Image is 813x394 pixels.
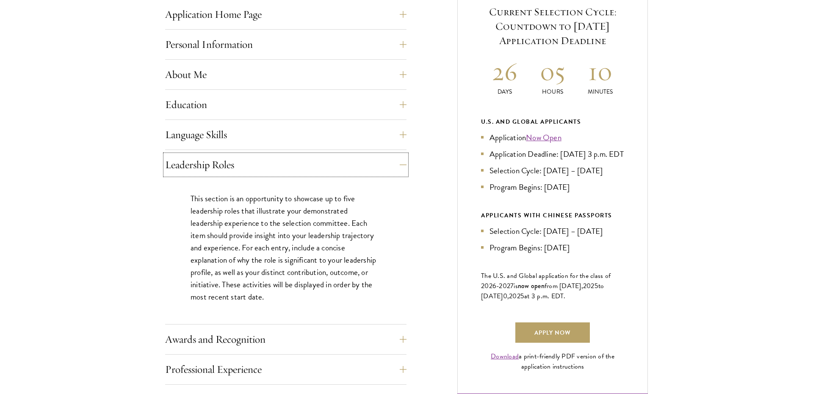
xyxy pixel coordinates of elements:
[165,94,406,115] button: Education
[529,55,577,87] h2: 05
[481,148,624,160] li: Application Deadline: [DATE] 3 p.m. EDT
[481,55,529,87] h2: 26
[165,125,406,145] button: Language Skills
[165,329,406,350] button: Awards and Recognition
[514,281,518,291] span: is
[510,281,514,291] span: 7
[165,64,406,85] button: About Me
[481,281,604,301] span: to [DATE]
[491,351,519,361] a: Download
[481,87,529,96] p: Days
[507,291,509,301] span: ,
[191,192,381,303] p: This section is an opportunity to showcase up to five leadership roles that illustrate your demon...
[165,4,406,25] button: Application Home Page
[576,87,624,96] p: Minutes
[526,131,561,144] a: Now Open
[481,131,624,144] li: Application
[515,322,590,343] a: Apply Now
[595,281,598,291] span: 5
[509,291,520,301] span: 202
[481,117,624,127] div: U.S. and Global Applicants
[492,281,496,291] span: 6
[496,281,510,291] span: -202
[481,164,624,177] li: Selection Cycle: [DATE] – [DATE]
[518,281,545,291] span: now open
[503,291,507,301] span: 0
[481,271,611,291] span: The U.S. and Global application for the class of 202
[481,351,624,372] div: a print-friendly PDF version of the application instructions
[165,359,406,380] button: Professional Experience
[481,5,624,48] h5: Current Selection Cycle: Countdown to [DATE] Application Deadline
[545,281,583,291] span: from [DATE],
[481,181,624,193] li: Program Begins: [DATE]
[520,291,524,301] span: 5
[576,55,624,87] h2: 10
[165,155,406,175] button: Leadership Roles
[165,34,406,55] button: Personal Information
[481,241,624,254] li: Program Begins: [DATE]
[524,291,566,301] span: at 3 p.m. EDT.
[583,281,595,291] span: 202
[529,87,577,96] p: Hours
[481,225,624,237] li: Selection Cycle: [DATE] – [DATE]
[481,210,624,221] div: APPLICANTS WITH CHINESE PASSPORTS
